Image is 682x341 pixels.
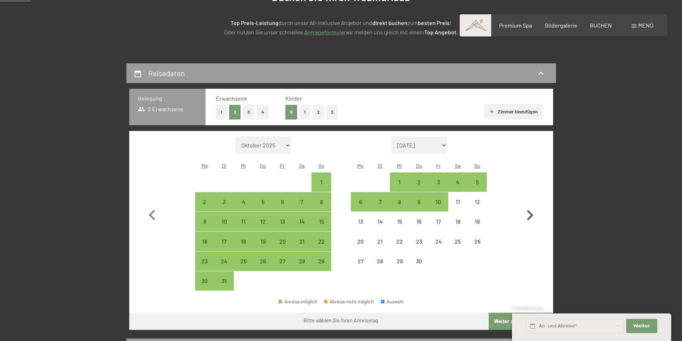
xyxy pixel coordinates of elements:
div: 19 [468,219,486,237]
div: Wed Apr 01 2026 [390,172,409,192]
div: Anreise nicht möglich [429,212,448,231]
div: Thu Apr 30 2026 [409,252,429,271]
div: Anreise möglich [214,271,234,291]
div: 18 [449,219,467,237]
button: 1 [299,105,310,120]
div: 26 [468,239,486,257]
div: Auswahl [381,299,404,304]
div: 10 [215,219,233,237]
div: Fri Apr 17 2026 [429,212,448,231]
div: 9 [196,219,214,237]
div: Anreise nicht möglich [351,212,370,231]
div: Anreise möglich [292,252,311,271]
p: durch unser All-inklusive Angebot und zum ! Oder nutzen Sie unser schnelles wir melden uns gleich... [162,18,520,36]
div: 27 [352,258,369,276]
div: 12 [468,199,486,217]
button: 0 [285,105,297,120]
abbr: Freitag [436,163,441,169]
div: 13 [352,219,369,237]
div: Anreise möglich [292,232,311,251]
div: Anreise nicht möglich [429,232,448,251]
div: Sun Apr 19 2026 [468,212,487,231]
div: 29 [312,258,330,276]
div: Anreise möglich [429,172,448,192]
div: Wed Mar 18 2026 [234,232,253,251]
div: Anreise möglich [311,252,331,271]
div: Wed Mar 11 2026 [234,212,253,231]
button: Weiter zu „Zimmer“ [489,313,553,330]
div: 6 [352,199,369,217]
div: 7 [293,199,311,217]
div: Sat Mar 14 2026 [292,212,311,231]
div: 5 [468,179,486,197]
div: 22 [312,239,330,257]
div: Anreise möglich [214,252,234,271]
div: Anreise nicht möglich [390,252,409,271]
div: Sat Apr 04 2026 [448,172,468,192]
button: 4 [257,105,269,120]
div: 16 [196,239,214,257]
abbr: Samstag [455,163,460,169]
div: 31 [215,278,233,296]
div: 2 [410,179,428,197]
div: Wed Mar 04 2026 [234,192,253,211]
abbr: Sonntag [474,163,480,169]
div: Fri Apr 10 2026 [429,192,448,211]
div: Anreise möglich [234,232,253,251]
div: Mon Mar 02 2026 [195,192,214,211]
div: Mon Apr 20 2026 [351,232,370,251]
button: Weiter [626,319,657,333]
div: Mon Mar 30 2026 [195,271,214,291]
div: 10 [429,199,447,217]
div: Tue Mar 24 2026 [214,252,234,271]
button: 2 [313,105,324,120]
div: Anreise möglich [273,212,292,231]
div: Anreise möglich [448,172,468,192]
div: Anreise möglich [195,232,214,251]
div: 18 [234,239,252,257]
div: Anreise möglich [468,172,487,192]
div: 8 [312,199,330,217]
div: Anreise nicht möglich [371,252,390,271]
div: Sat Mar 28 2026 [292,252,311,271]
div: Anreise möglich [292,212,311,231]
div: Anreise möglich [214,212,234,231]
div: Anreise nicht möglich [468,232,487,251]
div: Anreise nicht möglich [409,232,429,251]
div: Anreise möglich [311,232,331,251]
div: Sun Mar 01 2026 [311,172,331,192]
button: 3 [243,105,255,120]
div: Anreise möglich [279,299,317,304]
strong: besten Preis [418,19,450,26]
div: Anreise nicht möglich [448,192,468,211]
span: BUCHEN [590,22,612,29]
div: Fri Mar 06 2026 [273,192,292,211]
a: Premium Spa [499,22,532,29]
div: Anreise möglich [311,212,331,231]
abbr: Mittwoch [397,163,402,169]
div: Anreise möglich [214,192,234,211]
span: Schnellanfrage [512,305,543,311]
div: Thu Apr 16 2026 [409,212,429,231]
div: Anreise möglich [429,192,448,211]
div: 6 [274,199,291,217]
div: Anreise möglich [311,192,331,211]
div: 12 [254,219,272,237]
div: 30 [196,278,214,296]
div: 29 [391,258,408,276]
div: Anreise nicht möglich [448,232,468,251]
abbr: Dienstag [222,163,227,169]
div: Anreise möglich [273,252,292,271]
div: 19 [254,239,272,257]
div: Anreise möglich [273,232,292,251]
div: Thu Apr 23 2026 [409,232,429,251]
abbr: Samstag [299,163,305,169]
button: 3 [327,105,338,120]
div: Anreise möglich [234,192,253,211]
span: Bildergalerie [545,22,577,29]
button: 2 [229,105,241,120]
div: Sun Apr 26 2026 [468,232,487,251]
div: Anreise nicht möglich [409,212,429,231]
div: Tue Mar 03 2026 [214,192,234,211]
div: Mon Apr 13 2026 [351,212,370,231]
